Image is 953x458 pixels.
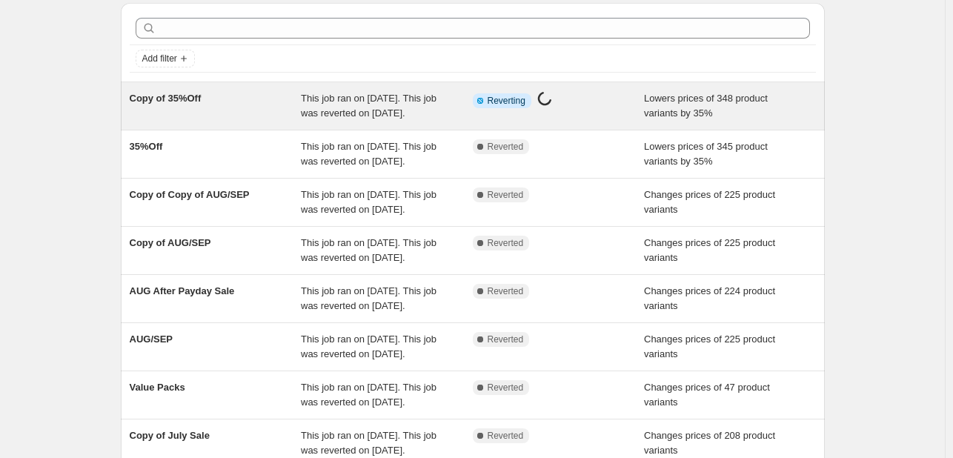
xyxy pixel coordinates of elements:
[130,189,250,200] span: Copy of Copy of AUG/SEP
[301,237,436,263] span: This job ran on [DATE]. This job was reverted on [DATE].
[130,382,185,393] span: Value Packs
[644,189,775,215] span: Changes prices of 225 product variants
[301,382,436,408] span: This job ran on [DATE]. This job was reverted on [DATE].
[301,189,436,215] span: This job ran on [DATE]. This job was reverted on [DATE].
[488,237,524,249] span: Reverted
[130,430,210,441] span: Copy of July Sale
[488,285,524,297] span: Reverted
[488,141,524,153] span: Reverted
[301,285,436,311] span: This job ran on [DATE]. This job was reverted on [DATE].
[644,333,775,359] span: Changes prices of 225 product variants
[488,333,524,345] span: Reverted
[488,430,524,442] span: Reverted
[644,237,775,263] span: Changes prices of 225 product variants
[488,95,525,107] span: Reverting
[130,333,173,345] span: AUG/SEP
[130,141,163,152] span: 35%Off
[301,333,436,359] span: This job ran on [DATE]. This job was reverted on [DATE].
[644,285,775,311] span: Changes prices of 224 product variants
[644,141,768,167] span: Lowers prices of 345 product variants by 35%
[301,93,436,119] span: This job ran on [DATE]. This job was reverted on [DATE].
[488,189,524,201] span: Reverted
[130,237,211,248] span: Copy of AUG/SEP
[644,93,768,119] span: Lowers prices of 348 product variants by 35%
[644,430,775,456] span: Changes prices of 208 product variants
[488,382,524,394] span: Reverted
[142,53,177,64] span: Add filter
[644,382,770,408] span: Changes prices of 47 product variants
[301,430,436,456] span: This job ran on [DATE]. This job was reverted on [DATE].
[130,93,202,104] span: Copy of 35%Off
[301,141,436,167] span: This job ran on [DATE]. This job was reverted on [DATE].
[130,285,235,296] span: AUG After Payday Sale
[136,50,195,67] button: Add filter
